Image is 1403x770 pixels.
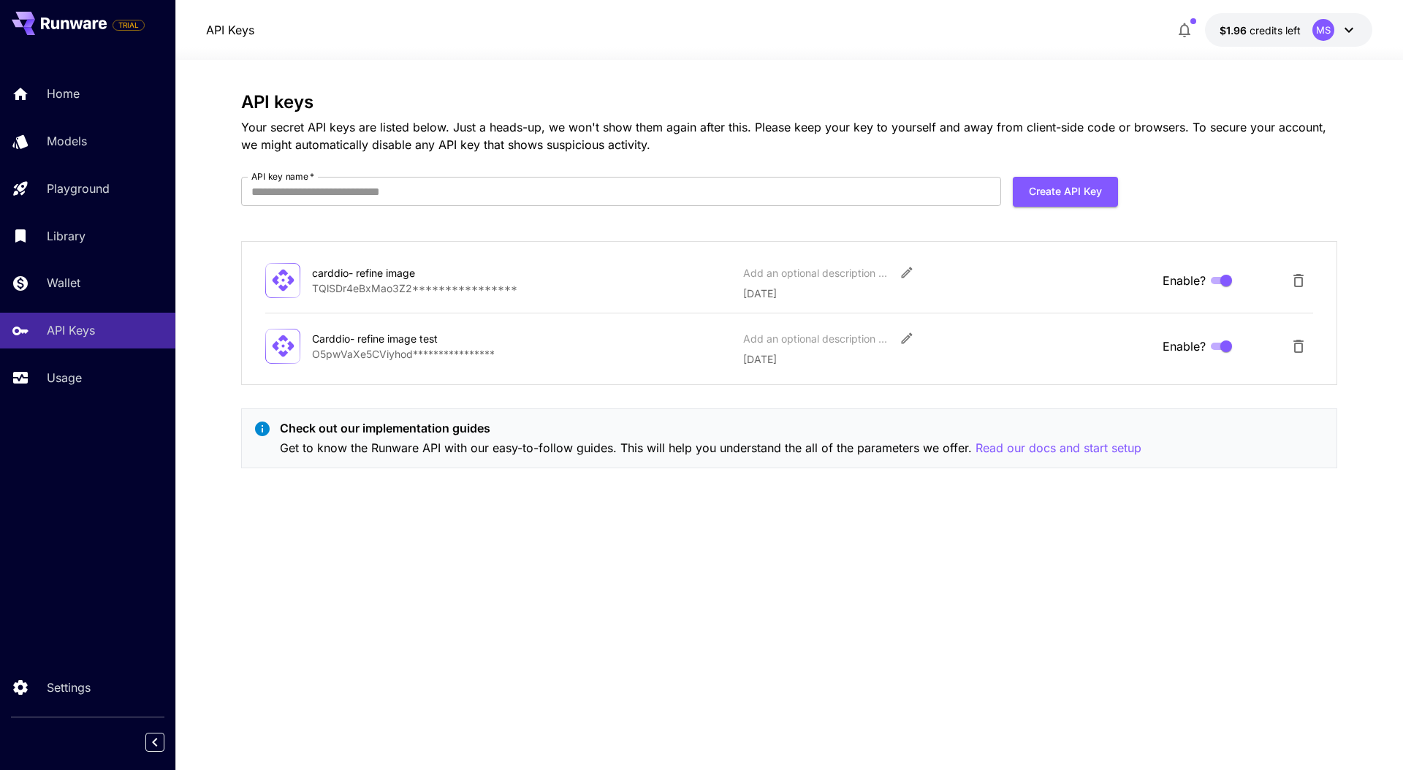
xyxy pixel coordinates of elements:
label: API key name [251,170,314,183]
button: Collapse sidebar [145,733,164,752]
span: Enable? [1163,338,1206,355]
div: $1.9633 [1220,23,1301,38]
div: Add an optional description or comment [743,265,889,281]
button: $1.9633MS [1205,13,1372,47]
div: Add an optional description or comment [743,331,889,346]
p: Playground [47,180,110,197]
p: Wallet [47,274,80,291]
div: Carddio- refine image test [312,331,458,346]
p: Get to know the Runware API with our easy-to-follow guides. This will help you understand the all... [280,439,1141,457]
a: API Keys [206,21,254,39]
p: Your secret API keys are listed below. Just a heads-up, we won't show them again after this. Plea... [241,118,1337,153]
button: Delete API Key [1284,332,1313,361]
div: carddio- refine image [312,265,458,281]
span: credits left [1250,24,1301,37]
button: Edit [894,259,920,286]
p: [DATE] [743,286,1151,301]
p: Usage [47,369,82,386]
span: Add your payment card to enable full platform functionality. [113,16,145,34]
p: Home [47,85,80,102]
p: Library [47,227,85,245]
button: Create API Key [1013,177,1118,207]
button: Edit [894,325,920,351]
nav: breadcrumb [206,21,254,39]
div: MS [1312,19,1334,41]
span: Enable? [1163,272,1206,289]
span: TRIAL [113,20,144,31]
p: API Keys [47,321,95,339]
button: Read our docs and start setup [976,439,1141,457]
span: $1.96 [1220,24,1250,37]
h3: API keys [241,92,1337,113]
p: Models [47,132,87,150]
button: Delete API Key [1284,266,1313,295]
div: Collapse sidebar [156,729,175,755]
p: [DATE] [743,351,1151,367]
p: Settings [47,679,91,696]
p: Check out our implementation guides [280,419,1141,437]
